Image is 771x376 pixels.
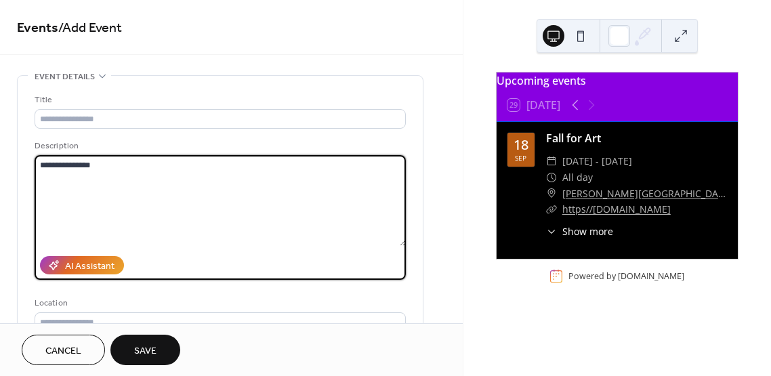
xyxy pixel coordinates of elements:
div: Powered by [568,270,684,282]
div: Description [35,139,403,153]
span: Save [134,344,157,358]
div: Title [35,93,403,107]
span: Show more [562,224,613,238]
div: Location [35,296,403,310]
div: ​ [546,201,557,217]
span: All day [562,169,593,186]
div: ​ [546,169,557,186]
button: Cancel [22,335,105,365]
span: [DATE] - [DATE] [562,153,632,169]
div: AI Assistant [65,259,114,274]
div: 18 [514,138,528,152]
a: [DOMAIN_NAME] [618,270,684,282]
div: ​ [546,153,557,169]
span: Event details [35,70,95,84]
a: [PERSON_NAME][GEOGRAPHIC_DATA][DEMOGRAPHIC_DATA], [STREET_ADDRESS][PERSON_NAME] [562,186,727,202]
div: ​ [546,224,557,238]
a: https//[DOMAIN_NAME] [562,203,671,215]
button: AI Assistant [40,256,124,274]
span: Cancel [45,344,81,358]
span: / Add Event [58,15,122,41]
div: ​ [546,186,557,202]
div: Sep [515,154,526,161]
button: Save [110,335,180,365]
a: Events [17,15,58,41]
div: Upcoming events [497,72,738,89]
button: ​Show more [546,224,613,238]
a: Fall for Art [546,131,601,146]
